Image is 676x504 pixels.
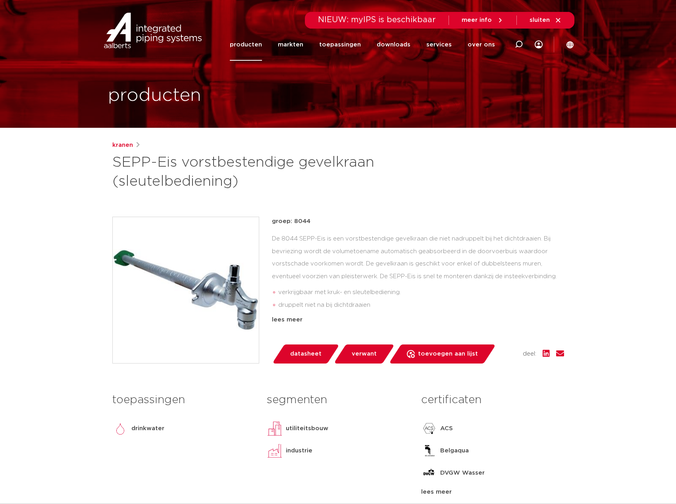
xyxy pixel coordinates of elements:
[272,217,564,226] p: groep: 8044
[278,29,303,61] a: markten
[230,29,262,61] a: producten
[462,17,492,23] span: meer info
[426,29,452,61] a: services
[286,424,328,433] p: utiliteitsbouw
[523,349,536,359] span: deel:
[113,217,259,363] img: Product Image for SEPP-Eis vorstbestendige gevelkraan (sleutelbediening)
[272,233,564,312] div: De 8044 SEPP-Eis is een vorstbestendige gevelkraan die niet nadruppelt bij het dichtdraaien. Bij ...
[278,299,564,312] li: druppelt niet na bij dichtdraaien
[421,421,437,437] img: ACS
[112,153,410,191] h1: SEPP-Eis vorstbestendige gevelkraan (sleutelbediening)
[333,344,395,364] a: verwant
[112,140,133,150] a: kranen
[468,29,495,61] a: over ons
[272,315,564,325] div: lees meer
[230,29,495,61] nav: Menu
[319,29,361,61] a: toepassingen
[278,286,564,299] li: verkrijgbaar met kruk- en sleutelbediening.
[530,17,550,23] span: sluiten
[112,421,128,437] img: drinkwater
[535,29,543,61] div: my IPS
[131,424,164,433] p: drinkwater
[267,421,283,437] img: utiliteitsbouw
[418,348,478,360] span: toevoegen aan lijst
[440,468,485,478] p: DVGW Wasser
[278,312,564,324] li: eenvoudige en snelle montage dankzij insteekverbinding
[462,17,504,24] a: meer info
[421,443,437,459] img: Belgaqua
[421,487,564,497] div: lees meer
[440,446,469,456] p: Belgaqua
[530,17,562,24] a: sluiten
[272,344,339,364] a: datasheet
[421,465,437,481] img: DVGW Wasser
[377,29,410,61] a: downloads
[286,446,312,456] p: industrie
[352,348,377,360] span: verwant
[267,443,283,459] img: industrie
[290,348,322,360] span: datasheet
[108,83,201,108] h1: producten
[267,392,409,408] h3: segmenten
[318,16,436,24] span: NIEUW: myIPS is beschikbaar
[112,392,255,408] h3: toepassingen
[440,424,453,433] p: ACS
[421,392,564,408] h3: certificaten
